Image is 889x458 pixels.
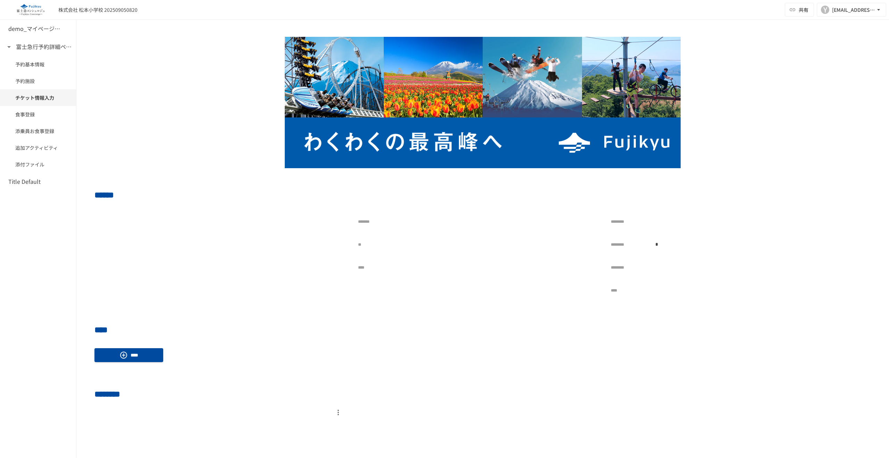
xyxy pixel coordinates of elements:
button: 共有 [785,3,814,17]
div: [EMAIL_ADDRESS][DOMAIN_NAME] [832,6,875,14]
span: 共有 [799,6,808,14]
span: 追加アクティビティ [15,144,61,152]
div: Y [821,6,829,14]
h6: 富士急行予約詳細ページ [16,42,72,51]
span: 予約基本情報 [15,60,61,68]
h6: Title Default [8,177,41,186]
span: 添乗員お食事登録 [15,127,61,135]
img: aBYkLqpyozxcRUIzwTbdsAeJVhA2zmrFK2AAxN90RDr [285,37,681,168]
div: 株式会社 松本小学校 202509050820 [58,6,138,14]
h6: demo_マイページ詳細 [8,24,64,33]
span: 食事登録 [15,111,61,118]
button: Y[EMAIL_ADDRESS][DOMAIN_NAME] [817,3,886,17]
span: チケット情報入力 [15,94,61,101]
span: 予約施設 [15,77,61,85]
img: eQeGXtYPV2fEKIA3pizDiVdzO5gJTl2ahLbsPaD2E4R [8,4,53,15]
span: 添付ファイル [15,161,61,168]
